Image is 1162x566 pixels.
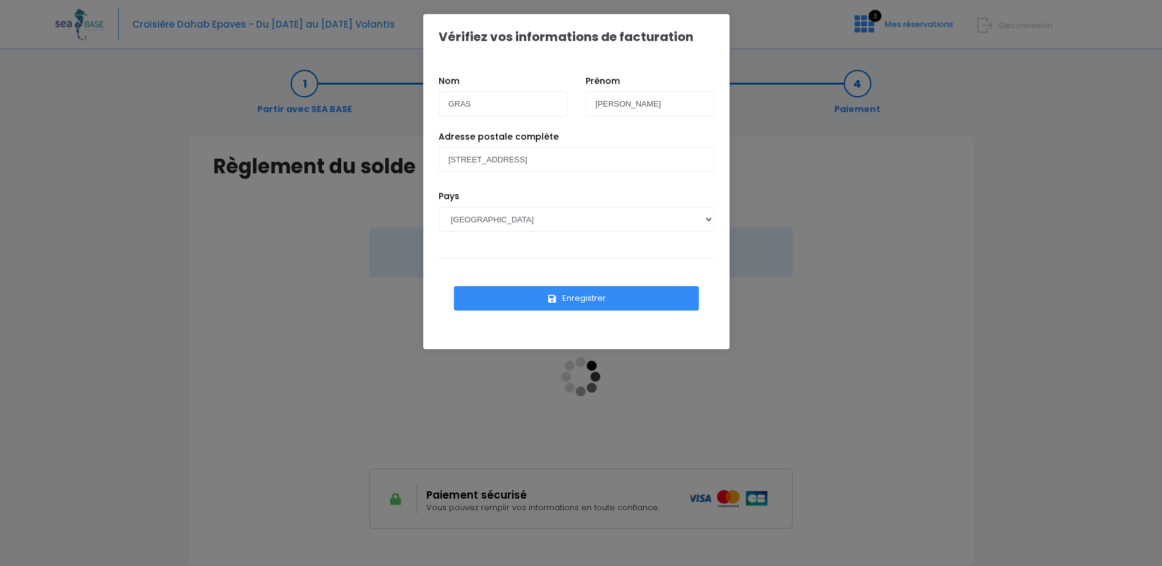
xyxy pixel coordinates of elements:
[439,75,459,88] label: Nom
[586,75,620,88] label: Prénom
[454,286,699,311] button: Enregistrer
[439,190,459,203] label: Pays
[439,130,559,143] label: Adresse postale complète
[439,29,693,44] h1: Vérifiez vos informations de facturation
